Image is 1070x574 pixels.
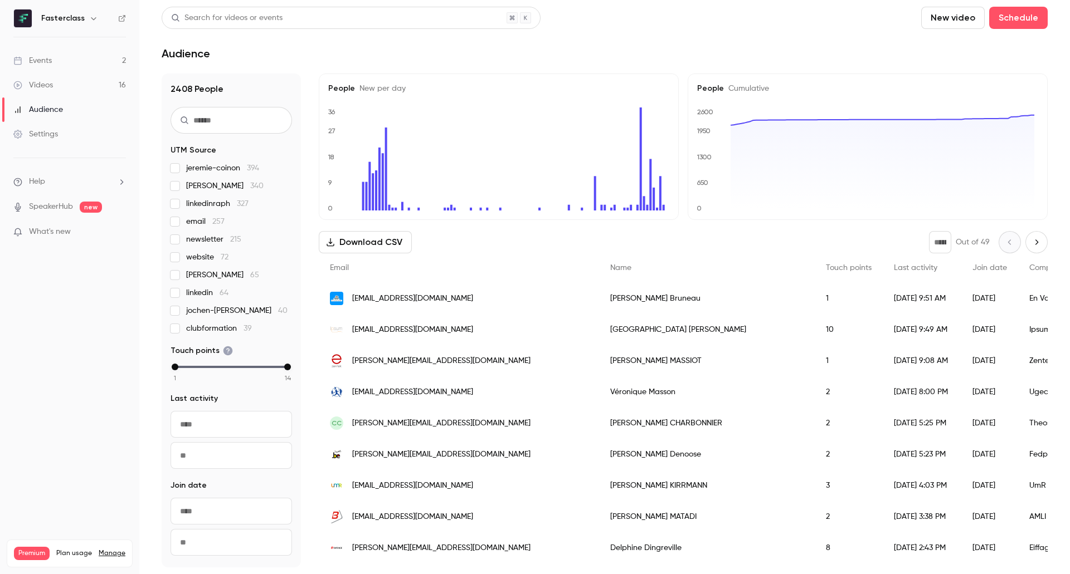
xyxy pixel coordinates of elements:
[883,376,961,408] div: [DATE] 8:00 PM
[961,283,1018,314] div: [DATE]
[599,314,815,345] div: [GEOGRAPHIC_DATA] [PERSON_NAME]
[171,82,292,96] h1: 2408 People
[13,129,58,140] div: Settings
[352,355,531,367] span: [PERSON_NAME][EMAIL_ADDRESS][DOMAIN_NAME]
[212,218,225,225] span: 257
[171,12,283,24] div: Search for videos or events
[328,204,333,212] text: 0
[599,283,815,314] div: [PERSON_NAME] Bruneau
[883,439,961,470] div: [DATE] 5:23 PM
[319,231,412,253] button: Download CSV
[330,354,343,367] img: zentek.fr
[961,376,1018,408] div: [DATE]
[41,13,85,24] h6: Fasterclass
[883,501,961,532] div: [DATE] 3:38 PM
[330,385,343,399] img: ugecam.assurance-maladie.fr
[599,345,815,376] div: [PERSON_NAME] MASSIOT
[13,80,53,91] div: Videos
[171,345,233,356] span: Touch points
[599,470,815,501] div: [PERSON_NAME] KIRRMANN
[352,511,473,523] span: [EMAIL_ADDRESS][DOMAIN_NAME]
[697,179,708,187] text: 650
[278,307,288,315] span: 40
[599,376,815,408] div: Véronique Masson
[883,532,961,563] div: [DATE] 2:43 PM
[186,180,264,192] span: [PERSON_NAME]
[921,7,985,29] button: New video
[330,323,343,336] img: ipsum.fr
[352,449,531,460] span: [PERSON_NAME][EMAIL_ADDRESS][DOMAIN_NAME]
[237,200,249,208] span: 327
[972,264,1007,272] span: Join date
[330,292,343,305] img: envoituresimone.com
[956,237,990,248] p: Out of 49
[171,480,207,491] span: Join date
[332,418,342,428] span: CC
[883,408,961,439] div: [DATE] 5:25 PM
[250,271,259,279] span: 65
[815,439,883,470] div: 2
[961,439,1018,470] div: [DATE]
[13,104,63,115] div: Audience
[961,314,1018,345] div: [DATE]
[352,480,473,492] span: [EMAIL_ADDRESS][DOMAIN_NAME]
[330,541,343,555] img: eiffage.com
[328,127,335,135] text: 27
[56,549,92,558] span: Plan usage
[826,264,872,272] span: Touch points
[961,408,1018,439] div: [DATE]
[961,345,1018,376] div: [DATE]
[174,373,176,383] span: 1
[330,448,343,461] img: police.belgium.eu
[13,55,52,66] div: Events
[186,234,241,245] span: newsletter
[113,227,126,237] iframe: Noticeable Trigger
[815,283,883,314] div: 1
[697,204,702,212] text: 0
[815,345,883,376] div: 1
[352,324,473,336] span: [EMAIL_ADDRESS][DOMAIN_NAME]
[815,314,883,345] div: 10
[815,376,883,408] div: 2
[328,179,332,187] text: 9
[330,479,343,492] img: umr.fr
[80,202,102,213] span: new
[989,7,1048,29] button: Schedule
[29,226,71,238] span: What's new
[815,408,883,439] div: 2
[352,542,531,554] span: [PERSON_NAME][EMAIL_ADDRESS][DOMAIN_NAME]
[250,182,264,190] span: 340
[172,364,178,370] div: min
[697,127,711,135] text: 1950
[14,547,50,560] span: Premium
[355,85,406,92] span: New per day
[247,164,259,172] span: 394
[186,252,228,263] span: website
[186,305,288,316] span: jochen-[PERSON_NAME]
[29,201,73,213] a: SpeakerHub
[815,470,883,501] div: 3
[697,153,712,161] text: 1300
[883,470,961,501] div: [DATE] 4:03 PM
[330,510,343,523] img: batigere.fr
[352,293,473,305] span: [EMAIL_ADDRESS][DOMAIN_NAME]
[352,386,473,398] span: [EMAIL_ADDRESS][DOMAIN_NAME]
[244,325,252,332] span: 39
[186,198,249,209] span: linkedinraph
[171,393,218,404] span: Last activity
[724,85,769,92] span: Cumulative
[284,364,291,370] div: max
[961,532,1018,563] div: [DATE]
[883,345,961,376] div: [DATE] 9:08 AM
[815,501,883,532] div: 2
[610,264,631,272] span: Name
[29,176,45,188] span: Help
[599,501,815,532] div: [PERSON_NAME] MATADI
[186,163,259,174] span: jeremie-coinon
[883,283,961,314] div: [DATE] 9:51 AM
[894,264,937,272] span: Last activity
[697,83,1038,94] h5: People
[285,373,291,383] span: 14
[883,314,961,345] div: [DATE] 9:49 AM
[961,501,1018,532] div: [DATE]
